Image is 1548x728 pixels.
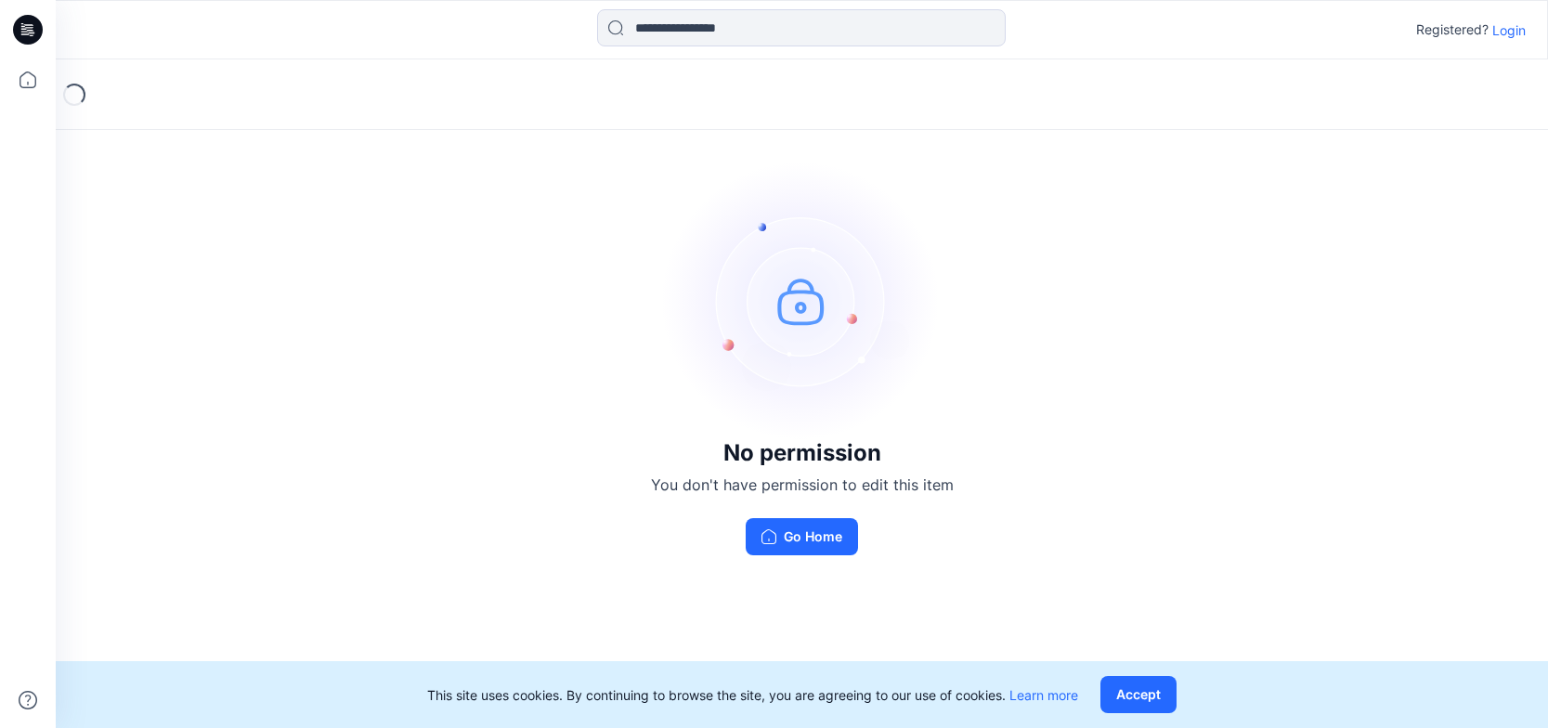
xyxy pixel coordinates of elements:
[427,685,1078,705] p: This site uses cookies. By continuing to browse the site, you are agreeing to our use of cookies.
[1492,20,1526,40] p: Login
[746,518,858,555] button: Go Home
[1009,687,1078,703] a: Learn more
[1100,676,1177,713] button: Accept
[651,474,954,496] p: You don't have permission to edit this item
[663,162,942,440] img: no-perm.svg
[651,440,954,466] h3: No permission
[1416,19,1489,41] p: Registered?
